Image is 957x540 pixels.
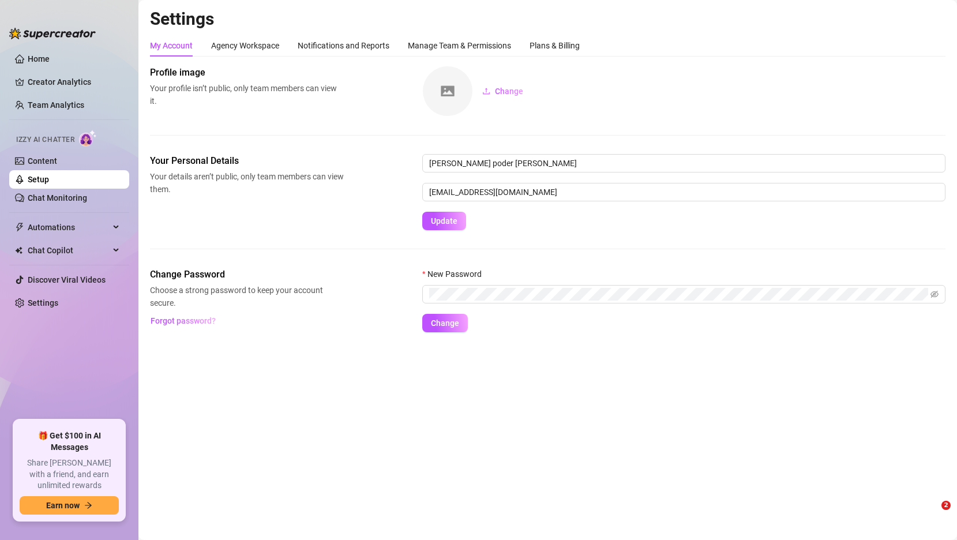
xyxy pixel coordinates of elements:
button: Update [422,212,466,230]
span: Change [495,87,523,96]
img: AI Chatter [79,130,97,147]
button: Earn nowarrow-right [20,496,119,515]
span: Automations [28,218,110,237]
span: Choose a strong password to keep your account secure. [150,284,344,309]
input: New Password [429,288,928,301]
img: logo-BBDzfeDw.svg [9,28,96,39]
span: Change [431,318,459,328]
img: square-placeholder.png [423,66,472,116]
div: Notifications and Reports [298,39,389,52]
span: Share [PERSON_NAME] with a friend, and earn unlimited rewards [20,457,119,492]
span: Your details aren’t public, only team members can view them. [150,170,344,196]
img: Chat Copilot [15,246,22,254]
div: My Account [150,39,193,52]
span: Profile image [150,66,344,80]
a: Discover Viral Videos [28,275,106,284]
span: 🎁 Get $100 in AI Messages [20,430,119,453]
span: Update [431,216,457,226]
span: upload [482,87,490,95]
div: Plans & Billing [530,39,580,52]
span: eye-invisible [930,290,939,298]
div: Manage Team & Permissions [408,39,511,52]
a: Chat Monitoring [28,193,87,202]
button: Forgot password? [150,312,216,330]
a: Settings [28,298,58,307]
span: thunderbolt [15,223,24,232]
a: Team Analytics [28,100,84,110]
span: Your Personal Details [150,154,344,168]
button: Change [473,82,532,100]
input: Enter name [422,154,945,172]
span: Izzy AI Chatter [16,134,74,145]
a: Home [28,54,50,63]
a: Setup [28,175,49,184]
span: Forgot password? [151,316,216,325]
a: Creator Analytics [28,73,120,91]
div: Agency Workspace [211,39,279,52]
button: Change [422,314,468,332]
span: Change Password [150,268,344,282]
span: arrow-right [84,501,92,509]
a: Content [28,156,57,166]
span: Your profile isn’t public, only team members can view it. [150,82,344,107]
iframe: Intercom live chat [918,501,945,528]
input: Enter new email [422,183,945,201]
span: Chat Copilot [28,241,110,260]
h2: Settings [150,8,945,30]
span: 2 [941,501,951,510]
label: New Password [422,268,489,280]
span: Earn now [46,501,80,510]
